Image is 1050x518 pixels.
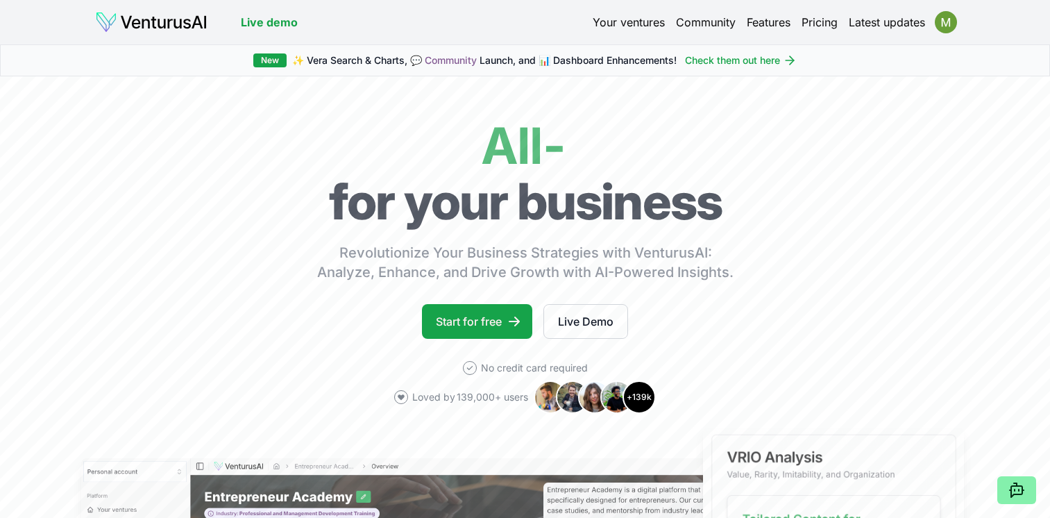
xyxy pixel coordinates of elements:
[578,381,611,414] img: Avatar 3
[425,54,477,66] a: Community
[543,304,628,339] a: Live Demo
[556,381,589,414] img: Avatar 2
[747,14,790,31] a: Features
[534,381,567,414] img: Avatar 1
[95,11,208,33] img: logo
[685,53,797,67] a: Check them out here
[935,11,957,33] img: ACg8ocLQ-1g0EvSqNDADc-XK_bGEKCu5U0b3Atb6WTRReGaLbQu2BQ=s96-c
[676,14,736,31] a: Community
[241,14,298,31] a: Live demo
[802,14,838,31] a: Pricing
[253,53,287,67] div: New
[422,304,532,339] a: Start for free
[600,381,634,414] img: Avatar 4
[292,53,677,67] span: ✨ Vera Search & Charts, 💬 Launch, and 📊 Dashboard Enhancements!
[849,14,925,31] a: Latest updates
[593,14,665,31] a: Your ventures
